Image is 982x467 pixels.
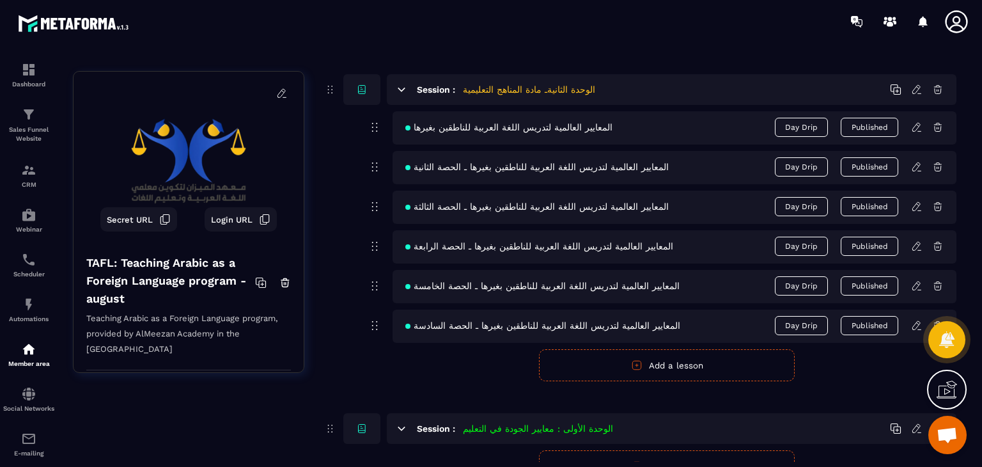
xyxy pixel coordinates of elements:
span: المعايير العالمية لتدريس اللغة العربية للناطقين بغيرها ـ الحصة الثانية [405,162,669,172]
h5: الوحدة الأولى : معايير الجودة في التعليم [463,422,613,435]
span: المعايير العالمية لتدريس اللغة العربية للناطقين بغيرها ـ الحصة السادسة [405,321,680,331]
a: formationformationDashboard [3,52,54,97]
span: Day Drip [775,197,828,216]
h6: Session : [417,423,455,434]
img: background [83,81,294,241]
a: formationformationSales Funnel Website [3,97,54,153]
img: logo [18,12,133,35]
span: المعايير العالمية لتدريس اللغة العربية للناطقين بغيرها ـ الحصة الثالثة [405,202,669,212]
img: formation [21,162,36,178]
button: Published [841,276,898,296]
p: E-mailing [3,450,54,457]
span: Day Drip [775,118,828,137]
div: Open chat [928,416,967,454]
p: Teaching Arabic as a Foreign Language program, provided by AlMeezan Academy in the [GEOGRAPHIC_DATA] [86,311,291,370]
button: Add a lesson [539,349,795,381]
img: automations [21,297,36,312]
button: Published [841,197,898,216]
a: automationsautomationsAutomations [3,287,54,332]
img: formation [21,62,36,77]
span: المعايير العالمية لتدريس اللغة العربية للناطقين بغيرها ـ الحصة الخامسة [405,281,680,291]
p: Sales Funnel Website [3,125,54,143]
a: schedulerschedulerScheduler [3,242,54,287]
img: formation [21,107,36,122]
span: Login URL [211,215,253,225]
span: Day Drip [775,276,828,296]
button: Login URL [205,207,277,232]
span: المعايير العالمية لتدريس اللغة العربية للناطقين بغيرها ـ الحصة الرابعة [405,241,673,251]
button: Published [841,237,898,256]
a: automationsautomationsWebinar [3,198,54,242]
p: Webinar [3,226,54,233]
a: formationformationCRM [3,153,54,198]
img: automations [21,342,36,357]
button: Published [841,316,898,335]
a: emailemailE-mailing [3,422,54,466]
p: Member area [3,360,54,367]
span: Day Drip [775,316,828,335]
span: Secret URL [107,215,153,225]
p: Dashboard [3,81,54,88]
img: email [21,431,36,447]
span: المعايير العالمية لتدريس اللغة العربية للناطقين بغيرها [405,122,612,132]
h5: الوحدة الثانيةـ مادة المناهج التعليمية [463,83,595,96]
button: Secret URL [100,207,177,232]
h4: TAFL: Teaching Arabic as a Foreign Language program - august [86,254,255,308]
button: Published [841,157,898,177]
img: scheduler [21,252,36,267]
h6: Session : [417,84,455,95]
p: CRM [3,181,54,188]
img: social-network [21,386,36,402]
a: social-networksocial-networkSocial Networks [3,377,54,422]
p: Scheduler [3,271,54,278]
p: Automations [3,315,54,322]
img: automations [21,207,36,223]
a: automationsautomationsMember area [3,332,54,377]
span: Day Drip [775,157,828,177]
button: Published [841,118,898,137]
p: Social Networks [3,405,54,412]
span: Day Drip [775,237,828,256]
